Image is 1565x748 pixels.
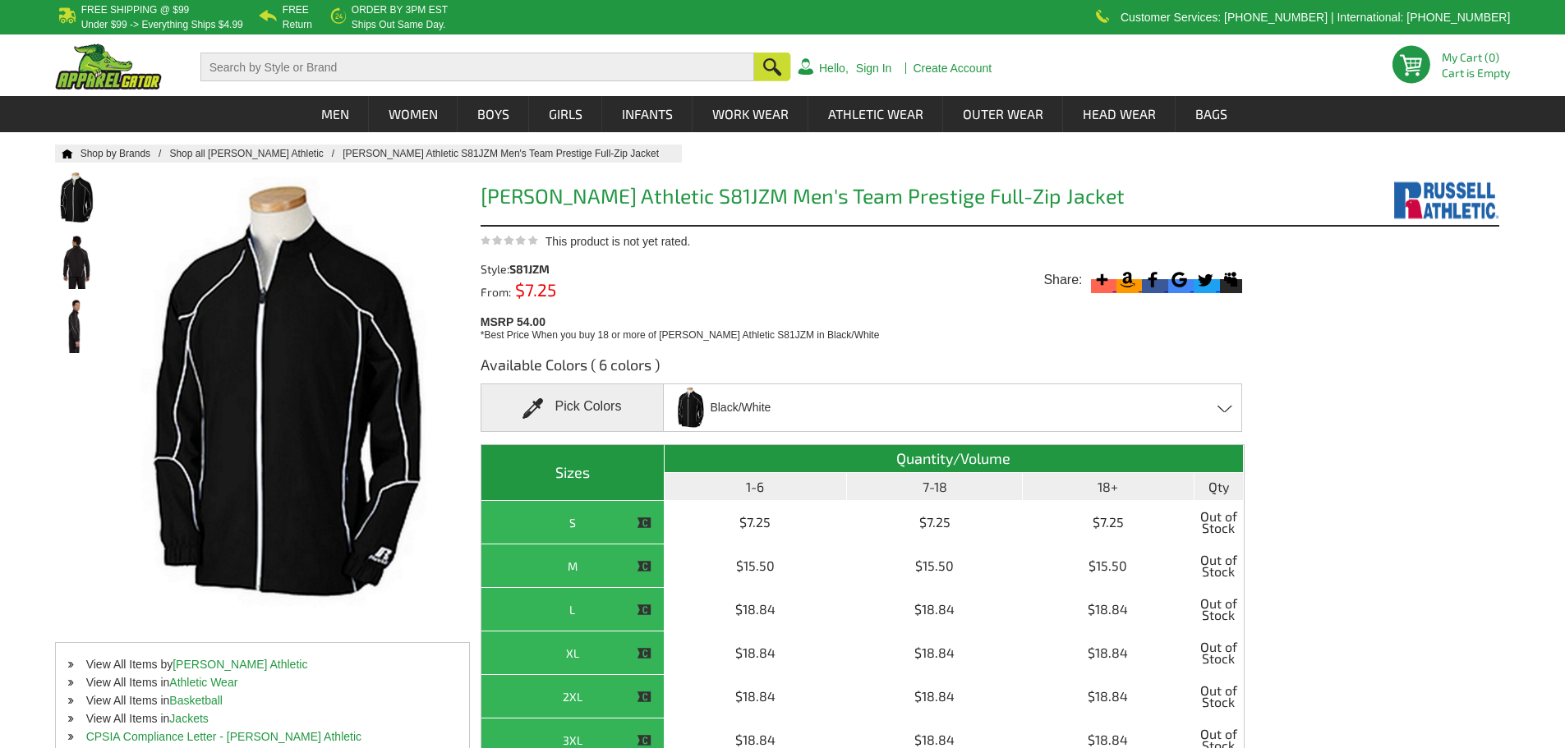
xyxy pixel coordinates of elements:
p: Customer Services: [PHONE_NUMBER] | International: [PHONE_NUMBER] [1121,12,1510,22]
a: Hello, [819,62,849,74]
a: Athletic Wear [169,676,237,689]
span: *Best Price When you buy 18 or more of [PERSON_NAME] Athletic S81JZM in Black/White [481,329,880,341]
a: Sign In [856,62,892,74]
a: Outer Wear [944,96,1062,132]
p: Return [283,20,312,30]
span: Cart is Empty [1442,67,1510,79]
td: $15.50 [847,544,1022,588]
td: $18.84 [847,631,1022,675]
th: 18+ [1023,473,1194,501]
div: From: [481,283,674,298]
li: View All Items by [56,655,469,673]
span: Share: [1043,272,1082,288]
div: S [486,512,660,533]
span: $7.25 [511,279,556,300]
td: $18.84 [847,675,1022,718]
div: M [486,556,660,576]
a: [PERSON_NAME] Athletic [173,658,307,671]
td: $15.50 [665,544,848,588]
td: $18.84 [1023,588,1194,631]
svg: Google Bookmark [1168,268,1190,291]
svg: More [1091,268,1113,291]
td: $18.84 [1023,675,1194,718]
div: Style: [481,264,674,275]
b: Order by 3PM EST [352,4,448,16]
td: $7.25 [1023,501,1194,544]
a: Work Wear [693,96,808,132]
a: Shop all [PERSON_NAME] Athletic [169,148,343,159]
input: Search by Style or Brand [200,53,754,81]
li: View All Items in [56,709,469,727]
a: Boys [458,96,528,132]
img: This item is CLOSEOUT! [637,646,651,661]
div: MSRP 54.00 [481,311,1252,342]
img: Black/White [674,386,708,429]
td: $18.84 [1023,631,1194,675]
td: $7.25 [847,501,1022,544]
span: S81JZM [509,262,550,276]
img: This item is CLOSEOUT! [637,690,651,704]
td: $18.84 [665,631,848,675]
div: 2XL [486,686,660,707]
a: Bags [1176,96,1246,132]
a: Home [55,149,73,158]
a: Girls [530,96,601,132]
td: $18.84 [665,675,848,718]
h1: [PERSON_NAME] Athletic S81JZM Men's Team Prestige Full-Zip Jacket [481,186,1245,211]
a: Women [370,96,457,132]
a: Jackets [169,712,208,725]
a: Men [302,96,368,132]
span: Out of Stock [1199,679,1239,714]
td: $18.84 [665,588,848,631]
a: Shop by Brands [81,148,170,159]
td: $18.84 [847,588,1022,631]
span: Out of Stock [1199,505,1239,539]
a: Athletic Wear [809,96,942,132]
a: Head Wear [1064,96,1175,132]
th: 7-18 [847,473,1022,501]
th: Quantity/Volume [665,445,1244,473]
img: This item is CLOSEOUT! [637,559,651,574]
div: Pick Colors [481,383,664,432]
th: 1-6 [665,473,848,501]
a: Basketball [169,694,223,707]
td: $15.50 [1023,544,1194,588]
a: CPSIA Compliance Letter - [PERSON_NAME] Athletic [86,730,361,743]
img: Russell Athletic [1376,179,1499,221]
div: L [486,599,660,620]
a: Create Account [913,62,992,74]
p: ships out same day. [352,20,448,30]
img: This item is CLOSEOUT! [637,603,651,617]
svg: Myspace [1220,268,1242,291]
th: Qty [1194,473,1244,501]
a: Russell Athletic S81JZM Men's Team Prestige Full-Zip Jacket [343,148,675,159]
img: This item is CLOSEOUT! [637,733,651,748]
svg: Amazon [1116,268,1139,291]
img: This product is not yet rated. [481,235,538,246]
p: under $99 -> everything ships $4.99 [81,20,243,30]
li: View All Items in [56,673,469,691]
b: Free [283,4,309,16]
div: XL [486,643,660,663]
span: Out of Stock [1199,548,1239,583]
li: View All Items in [56,691,469,709]
span: Black/White [710,393,771,422]
b: Free Shipping @ $99 [81,4,190,16]
a: Infants [603,96,692,132]
span: Out of Stock [1199,636,1239,670]
svg: Twitter [1194,268,1216,291]
li: My Cart (0) [1442,52,1503,63]
img: This item is CLOSEOUT! [637,516,651,530]
td: $7.25 [665,501,848,544]
svg: Facebook [1142,268,1164,291]
th: Sizes [481,445,665,501]
span: This product is not yet rated. [545,235,691,248]
span: Out of Stock [1199,592,1239,626]
h3: Available Colors ( 6 colors ) [481,355,1245,383]
img: ApparelGator [55,44,162,89]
